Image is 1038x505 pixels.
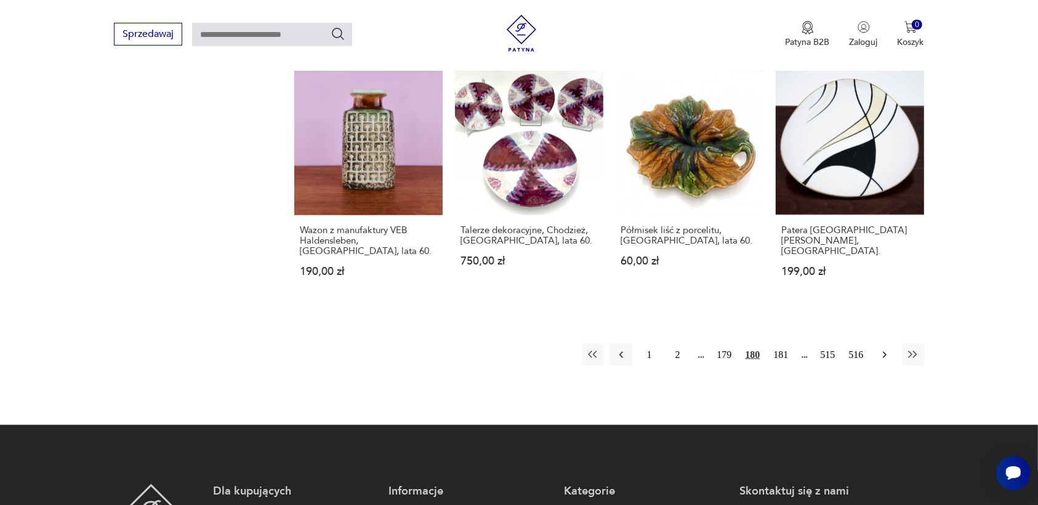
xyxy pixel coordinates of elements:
[461,225,598,246] h3: Talerze dekoracyjne, Chodzież, [GEOGRAPHIC_DATA], lata 60.
[455,68,603,301] a: Talerze dekoracyjne, Chodzież, Polska, lata 60.Talerze dekoracyjne, Chodzież, [GEOGRAPHIC_DATA], ...
[898,36,924,48] p: Koszyk
[742,344,764,366] button: 180
[904,21,917,33] img: Ikona koszyka
[996,456,1031,490] iframe: Smartsupp widget button
[770,344,792,366] button: 181
[213,484,376,499] p: Dla kupujących
[850,36,878,48] p: Zaloguj
[638,344,661,366] button: 1
[858,21,870,33] img: Ikonka użytkownika
[739,484,903,499] p: Skontaktuj się z nami
[781,225,919,256] h3: Patera [GEOGRAPHIC_DATA] [PERSON_NAME], [GEOGRAPHIC_DATA].
[388,484,552,499] p: Informacje
[114,31,182,39] a: Sprzedawaj
[294,68,443,301] a: Wazon z manufaktury VEB Haldensleben, Niemcy, lata 60.Wazon z manufaktury VEB Haldensleben, [GEOG...
[461,256,598,266] p: 750,00 zł
[817,344,839,366] button: 515
[786,36,830,48] p: Patyna B2B
[667,344,689,366] button: 2
[616,68,764,301] a: Półmisek liść z porcelitu, Polska, lata 60.Półmisek liść z porcelitu, [GEOGRAPHIC_DATA], lata 60....
[786,21,830,48] button: Patyna B2B
[802,21,814,34] img: Ikona medalu
[621,256,758,266] p: 60,00 zł
[331,26,345,41] button: Szukaj
[786,21,830,48] a: Ikona medaluPatyna B2B
[503,15,540,52] img: Patyna - sklep z meblami i dekoracjami vintage
[850,21,878,48] button: Zaloguj
[300,225,437,256] h3: Wazon z manufaktury VEB Haldensleben, [GEOGRAPHIC_DATA], lata 60.
[300,266,437,277] p: 190,00 zł
[776,68,924,301] a: Patera Bavaria Johann Seltmann, Niemcy.Patera [GEOGRAPHIC_DATA] [PERSON_NAME], [GEOGRAPHIC_DATA]....
[912,20,922,30] div: 0
[898,21,924,48] button: 0Koszyk
[621,225,758,246] h3: Półmisek liść z porcelitu, [GEOGRAPHIC_DATA], lata 60.
[781,266,919,277] p: 199,00 zł
[845,344,867,366] button: 516
[564,484,727,499] p: Kategorie
[714,344,736,366] button: 179
[114,23,182,46] button: Sprzedawaj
